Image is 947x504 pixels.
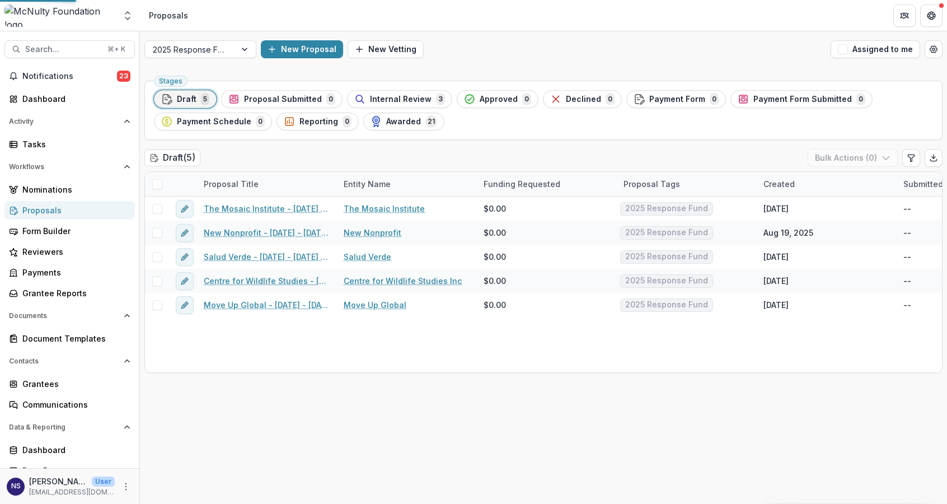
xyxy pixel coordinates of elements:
span: 3 [436,93,445,105]
div: Funding Requested [477,178,567,190]
div: Dashboard [22,93,126,105]
p: User [92,477,115,487]
span: Draft [177,95,196,104]
button: Declined0 [543,90,622,108]
div: Created [757,178,801,190]
div: -- [903,275,911,287]
a: Grantees [4,375,135,393]
span: Declined [566,95,601,104]
a: Salud Verde [344,251,391,263]
a: Proposals [4,201,135,220]
div: Document Templates [22,333,126,344]
span: Contacts [9,357,119,365]
div: Nina Sawhney [11,483,21,490]
button: New Proposal [261,40,343,58]
a: Document Templates [4,329,135,348]
button: Get Help [920,4,943,27]
span: Payment Schedule [177,117,251,127]
div: Proposal Title [197,172,337,196]
span: 5 [201,93,209,105]
a: Centre for Wildlife Studies - [DATE] - [DATE] Response Fund [204,275,330,287]
button: Export table data [925,149,943,167]
button: Partners [893,4,916,27]
div: Aug 19, 2025 [763,227,813,239]
div: Reviewers [22,246,126,258]
a: Dashboard [4,441,135,459]
a: New Nonprofit - [DATE] - [DATE] Response Fund [204,227,330,239]
div: Communications [22,399,126,410]
span: Proposal Submitted [244,95,322,104]
button: Open Workflows [4,158,135,176]
button: Notifications23 [4,67,135,85]
div: Created [757,172,897,196]
div: Proposal Tags [617,172,757,196]
button: Internal Review3 [347,90,452,108]
img: McNulty Foundation logo [4,4,115,27]
div: Funding Requested [477,172,617,196]
button: Open Activity [4,113,135,130]
p: [PERSON_NAME] [29,475,87,487]
div: Grantees [22,378,126,390]
button: edit [176,296,194,314]
button: Open entity switcher [120,4,135,27]
div: Data Report [22,465,126,477]
button: Payment Form Submitted0 [730,90,873,108]
button: edit [176,272,194,290]
a: Grantee Reports [4,284,135,302]
span: Payment Form [649,95,705,104]
div: Dashboard [22,444,126,456]
div: Proposals [149,10,188,21]
a: The Mosaic Institute [344,203,425,214]
span: Notifications [22,72,117,81]
button: Payment Schedule0 [154,113,272,130]
div: [DATE] [763,275,789,287]
div: [DATE] [763,299,789,311]
button: Search... [4,40,135,58]
a: Dashboard [4,90,135,108]
span: $0.00 [484,203,506,214]
span: 21 [425,115,437,128]
span: 0 [522,93,531,105]
button: Open Data & Reporting [4,418,135,436]
a: Move Up Global [344,299,406,311]
div: Proposals [22,204,126,216]
a: Tasks [4,135,135,153]
h2: Draft ( 5 ) [144,150,200,166]
div: Entity Name [337,172,477,196]
div: -- [903,299,911,311]
a: Move Up Global - [DATE] - [DATE] Response Fund [204,299,330,311]
span: Search... [25,45,101,54]
span: Workflows [9,163,119,171]
div: -- [903,227,911,239]
span: 0 [326,93,335,105]
button: Assigned to me [831,40,920,58]
a: Centre for Wildlife Studies Inc [344,275,462,287]
span: $0.00 [484,251,506,263]
div: Entity Name [337,178,397,190]
button: edit [176,200,194,218]
span: $0.00 [484,227,506,239]
a: Communications [4,395,135,414]
span: 0 [710,93,719,105]
span: 0 [856,93,865,105]
button: New Vetting [348,40,424,58]
button: Open Documents [4,307,135,325]
span: Payment Form Submitted [753,95,852,104]
button: edit [176,248,194,266]
span: 0 [343,115,351,128]
nav: breadcrumb [144,7,193,24]
button: Awarded21 [363,113,444,130]
button: edit [176,224,194,242]
span: Approved [480,95,518,104]
div: Nominations [22,184,126,195]
a: Nominations [4,180,135,199]
span: Reporting [299,117,338,127]
span: Documents [9,312,119,320]
div: Payments [22,267,126,278]
button: Bulk Actions (0) [808,149,898,167]
div: -- [903,251,911,263]
span: 23 [117,71,130,82]
a: Data Report [4,461,135,480]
